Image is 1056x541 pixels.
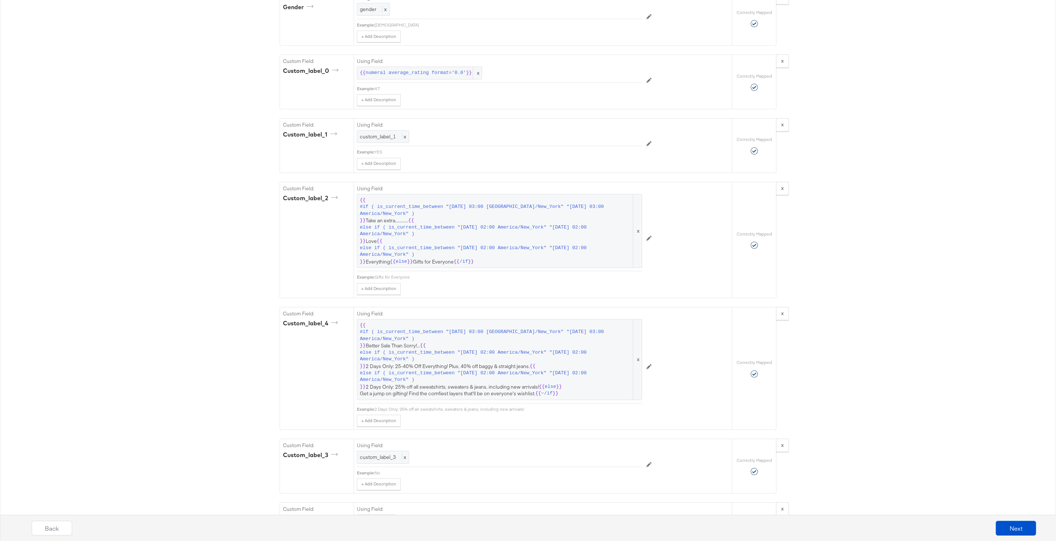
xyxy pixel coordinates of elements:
[357,121,642,128] label: Using Field:
[360,383,366,390] span: }}
[357,94,401,106] button: + Add Description
[420,342,426,349] span: {{
[396,258,407,265] span: else
[781,57,784,64] strong: x
[283,3,316,11] div: gender
[360,133,396,140] span: custom_label_1
[357,58,642,65] label: Using Field:
[32,521,72,535] button: Back
[737,10,772,15] label: Correctly Mapped
[776,502,789,516] button: x
[402,133,406,140] span: x
[553,390,559,397] span: }}
[360,245,632,258] span: else if ( is_current_time_between "[DATE] 02:00 America/New_York" "[DATE] 02:00 America/New_York" )
[360,238,366,245] span: }}
[545,383,556,390] span: else
[360,329,632,342] span: #if ( is_current_time_between "[DATE] 03:00 [GEOGRAPHIC_DATA]/New_York" "[DATE] 03:00 America/New...
[357,506,642,513] label: Using Field:
[357,406,375,412] div: Example:
[283,506,351,513] label: Custom Field:
[360,70,366,77] span: {{
[375,149,642,155] div: YES
[375,86,642,92] div: 4.7
[360,349,632,363] span: else if ( is_current_time_between "[DATE] 02:00 America/New_York" "[DATE] 02:00 America/New_York" )
[283,194,340,202] div: custom_label_2
[737,73,772,79] label: Correctly Mapped
[473,67,482,79] span: x
[737,457,772,463] label: Correctly Mapped
[360,197,366,204] span: {{
[360,370,632,383] span: else if ( is_current_time_between "[DATE] 02:00 America/New_York" "[DATE] 02:00 America/New_York" )
[357,470,375,476] div: Example:
[460,258,468,265] span: /if
[375,406,642,412] div: 2 Days Only: 25% off all sweatshirts, sweaters & jeans, including new arrivals!
[360,217,366,224] span: }}
[776,182,789,195] button: x
[466,70,472,77] span: }}
[408,217,414,224] span: {{
[360,454,396,460] span: custom_label_3
[781,310,784,317] strong: x
[776,54,789,68] button: x
[357,149,375,155] div: Example:
[357,31,401,42] button: + Add Description
[633,194,642,268] span: x
[360,342,366,349] span: }}
[357,283,401,295] button: + Add Description
[781,505,784,512] strong: x
[454,258,460,265] span: {{
[539,383,545,390] span: {{
[357,158,401,170] button: + Add Description
[357,274,375,280] div: Example:
[360,197,639,265] span: Take an extra............ Love Everything Gifts for Everyone
[633,319,642,400] span: x
[283,121,351,128] label: Custom Field:
[360,224,632,238] span: else if ( is_current_time_between "[DATE] 02:00 America/New_York" "[DATE] 02:00 America/New_York" )
[283,67,341,75] div: custom_label_0
[535,390,541,397] span: {{
[737,137,772,142] label: Correctly Mapped
[375,274,642,280] div: Gifts for Everyone
[375,470,642,476] div: No
[468,258,474,265] span: }}
[407,258,413,265] span: }}
[375,22,642,28] div: [DEMOGRAPHIC_DATA]
[366,70,466,77] span: numeral average_rating format='0.0'
[357,22,375,28] div: Example:
[402,454,406,460] span: x
[776,307,789,320] button: x
[360,322,366,329] span: {{
[360,6,376,13] span: gender
[357,442,642,449] label: Using Field:
[737,360,772,365] label: Correctly Mapped
[360,204,632,217] span: #if ( is_current_time_between "[DATE] 03:00 [GEOGRAPHIC_DATA]/New_York" "[DATE] 03:00 America/New...
[996,521,1036,535] button: Next
[390,258,396,265] span: {{
[541,390,553,397] span: ~/if
[776,439,789,452] button: x
[781,442,784,448] strong: x
[360,258,366,265] span: }}
[357,478,401,490] button: + Add Description
[283,185,351,192] label: Custom Field:
[357,185,642,192] label: Using Field:
[360,322,639,397] span: Better Sale Than Sorry!... 2 Days Only: 25-40% Off Everything! Plus, 40% off baggy & straight jea...
[283,451,340,459] div: custom_label_3
[737,231,772,237] label: Correctly Mapped
[781,185,784,191] strong: x
[781,121,784,128] strong: x
[357,86,375,92] div: Example:
[530,363,536,370] span: {{
[776,118,789,131] button: x
[283,442,351,449] label: Custom Field:
[357,310,642,317] label: Using Field:
[283,130,340,139] div: custom_label_1
[382,6,387,13] span: x
[556,383,562,390] span: }}
[357,415,401,427] button: + Add Description
[360,363,366,370] span: }}
[377,238,383,245] span: {{
[283,58,351,65] label: Custom Field:
[283,310,351,317] label: Custom Field:
[283,319,340,328] div: custom_label_4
